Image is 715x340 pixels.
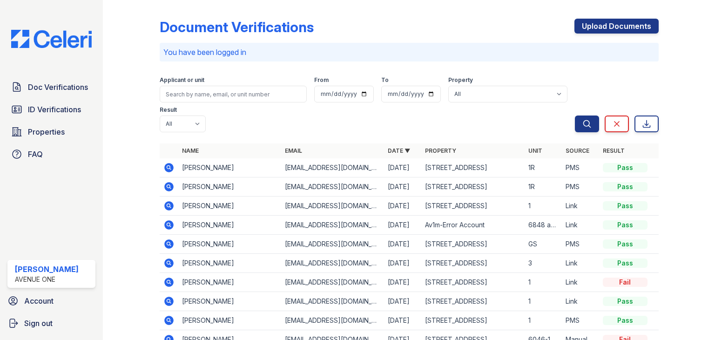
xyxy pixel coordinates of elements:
[566,147,589,154] a: Source
[7,145,95,163] a: FAQ
[381,76,389,84] label: To
[562,311,599,330] td: PMS
[285,147,302,154] a: Email
[178,292,281,311] td: [PERSON_NAME]
[562,177,599,197] td: PMS
[28,126,65,137] span: Properties
[603,278,648,287] div: Fail
[281,273,384,292] td: [EMAIL_ADDRESS][DOMAIN_NAME]
[281,216,384,235] td: [EMAIL_ADDRESS][DOMAIN_NAME]
[28,104,81,115] span: ID Verifications
[448,76,473,84] label: Property
[384,235,421,254] td: [DATE]
[421,197,524,216] td: [STREET_ADDRESS]
[574,19,659,34] a: Upload Documents
[24,318,53,329] span: Sign out
[421,216,524,235] td: Av1m-Error Account
[603,316,648,325] div: Pass
[4,314,99,333] a: Sign out
[421,254,524,273] td: [STREET_ADDRESS]
[281,254,384,273] td: [EMAIL_ADDRESS][DOMAIN_NAME]
[281,158,384,177] td: [EMAIL_ADDRESS][DOMAIN_NAME]
[384,273,421,292] td: [DATE]
[562,292,599,311] td: Link
[421,292,524,311] td: [STREET_ADDRESS]
[281,197,384,216] td: [EMAIL_ADDRESS][DOMAIN_NAME]
[281,177,384,197] td: [EMAIL_ADDRESS][DOMAIN_NAME]
[281,292,384,311] td: [EMAIL_ADDRESS][DOMAIN_NAME]
[281,235,384,254] td: [EMAIL_ADDRESS][DOMAIN_NAME]
[384,311,421,330] td: [DATE]
[182,147,199,154] a: Name
[525,235,562,254] td: GS
[421,235,524,254] td: [STREET_ADDRESS]
[28,149,43,160] span: FAQ
[603,147,625,154] a: Result
[4,30,99,48] img: CE_Logo_Blue-a8612792a0a2168367f1c8372b55b34899dd931a85d93a1a3d3e32e68fde9ad4.png
[7,78,95,96] a: Doc Verifications
[388,147,410,154] a: Date ▼
[281,311,384,330] td: [EMAIL_ADDRESS][DOMAIN_NAME]
[24,295,54,306] span: Account
[525,254,562,273] td: 3
[603,239,648,249] div: Pass
[528,147,542,154] a: Unit
[384,197,421,216] td: [DATE]
[525,197,562,216] td: 1
[562,273,599,292] td: Link
[7,122,95,141] a: Properties
[178,158,281,177] td: [PERSON_NAME]
[384,292,421,311] td: [DATE]
[178,235,281,254] td: [PERSON_NAME]
[178,273,281,292] td: [PERSON_NAME]
[603,163,648,172] div: Pass
[562,197,599,216] td: Link
[421,311,524,330] td: [STREET_ADDRESS]
[178,177,281,197] td: [PERSON_NAME]
[384,254,421,273] td: [DATE]
[160,76,204,84] label: Applicant or unit
[160,106,177,114] label: Result
[603,201,648,211] div: Pass
[15,264,79,275] div: [PERSON_NAME]
[178,216,281,235] td: [PERSON_NAME]
[178,311,281,330] td: [PERSON_NAME]
[7,100,95,119] a: ID Verifications
[603,297,648,306] div: Pass
[525,216,562,235] td: 6848 apt 4
[425,147,456,154] a: Property
[163,47,655,58] p: You have been logged in
[178,254,281,273] td: [PERSON_NAME]
[525,311,562,330] td: 1
[562,254,599,273] td: Link
[525,273,562,292] td: 1
[160,19,314,35] div: Document Verifications
[421,273,524,292] td: [STREET_ADDRESS]
[562,216,599,235] td: Link
[314,76,329,84] label: From
[603,220,648,230] div: Pass
[603,182,648,191] div: Pass
[421,177,524,197] td: [STREET_ADDRESS]
[384,177,421,197] td: [DATE]
[525,177,562,197] td: 1R
[562,235,599,254] td: PMS
[28,82,88,93] span: Doc Verifications
[525,292,562,311] td: 1
[384,158,421,177] td: [DATE]
[562,158,599,177] td: PMS
[160,86,307,102] input: Search by name, email, or unit number
[4,292,99,310] a: Account
[421,158,524,177] td: [STREET_ADDRESS]
[603,258,648,268] div: Pass
[525,158,562,177] td: 1R
[178,197,281,216] td: [PERSON_NAME]
[15,275,79,284] div: Avenue One
[384,216,421,235] td: [DATE]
